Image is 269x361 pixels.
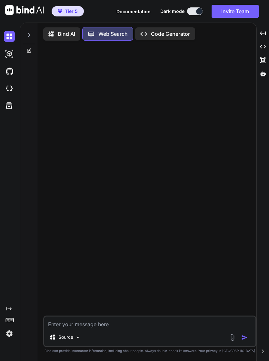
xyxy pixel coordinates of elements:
button: premiumTier 5 [52,6,84,16]
p: Code Generator [151,30,190,38]
p: Web Search [98,30,128,38]
p: Bind can provide inaccurate information, including about people. Always double-check its answers.... [43,348,256,353]
p: Source [58,334,73,340]
span: Tier 5 [65,8,78,15]
img: githubDark [4,66,15,77]
img: Bind AI [5,5,44,15]
img: cloudideIcon [4,83,15,94]
span: Dark mode [160,8,184,15]
img: darkChat [4,31,15,42]
img: premium [58,9,62,13]
img: Pick Models [75,335,81,340]
button: Documentation [116,8,151,15]
img: icon [241,334,248,341]
p: Bind AI [58,30,75,38]
button: Invite Team [212,5,259,18]
span: Documentation [116,9,151,14]
img: settings [4,328,15,339]
img: darkAi-studio [4,48,15,59]
img: attachment [229,334,236,341]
